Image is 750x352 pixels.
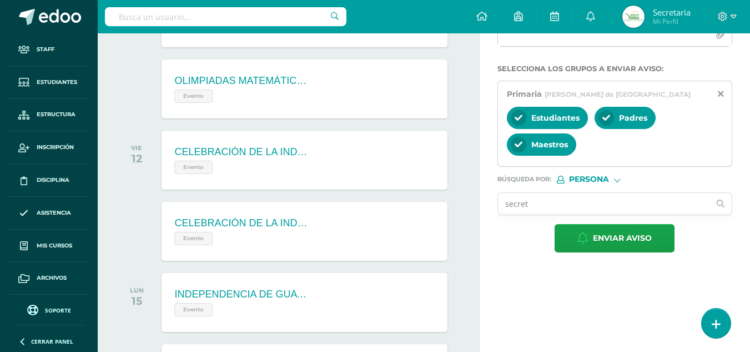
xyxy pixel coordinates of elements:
span: Primaria [507,89,542,99]
span: Evento [174,90,213,103]
input: Busca un usuario... [105,7,346,26]
span: Persona [569,176,609,182]
div: LUN [130,286,144,294]
label: Selecciona los grupos a enviar aviso : [497,65,732,73]
span: Staff [37,45,54,54]
span: Estructura [37,110,75,119]
span: Estudiantes [37,78,77,87]
span: Evento [174,232,213,245]
span: Archivos [37,274,67,282]
a: Estudiantes [9,66,89,99]
span: Evento [174,303,213,316]
input: Ej. Mario Galindo [498,193,710,215]
span: Cerrar panel [31,338,73,345]
button: Enviar aviso [555,224,675,252]
div: OLIMPIADAS MATEMÁTICAS - Primera Ronda [174,75,308,87]
span: Enviar aviso [593,225,652,252]
div: CELEBRACIÓN DE LA INDEPENDENCIA - Asiste todo el colegio [174,217,308,229]
a: Staff [9,33,89,66]
div: 15 [130,294,144,308]
a: Soporte [13,302,84,317]
span: Mi Perfil [653,17,691,26]
span: Maestros [531,140,568,150]
span: [PERSON_NAME] de [GEOGRAPHIC_DATA] [545,90,691,98]
span: Disciplina [37,176,69,185]
div: VIE [131,144,142,152]
a: Asistencia [9,197,89,230]
span: Mis cursos [37,241,72,250]
span: Asistencia [37,209,71,217]
a: Mis cursos [9,230,89,262]
a: Estructura [9,99,89,132]
span: Evento [174,161,213,174]
div: 12 [131,152,142,165]
div: INDEPENDENCIA DE GUATEMALA - Asueto [174,289,308,300]
span: Soporte [45,306,71,314]
div: CELEBRACIÓN DE LA INDEPENDENCIA [174,146,308,158]
a: Inscripción [9,131,89,164]
img: a032445636b14dacb2c1d12403a156a7.png [622,6,645,28]
div: [object Object] [557,176,640,184]
span: Secretaria [653,7,691,18]
span: Padres [619,113,647,123]
a: Disciplina [9,164,89,197]
span: Estudiantes [531,113,580,123]
a: Archivos [9,262,89,295]
span: Búsqueda por : [497,176,551,182]
span: Inscripción [37,143,74,152]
